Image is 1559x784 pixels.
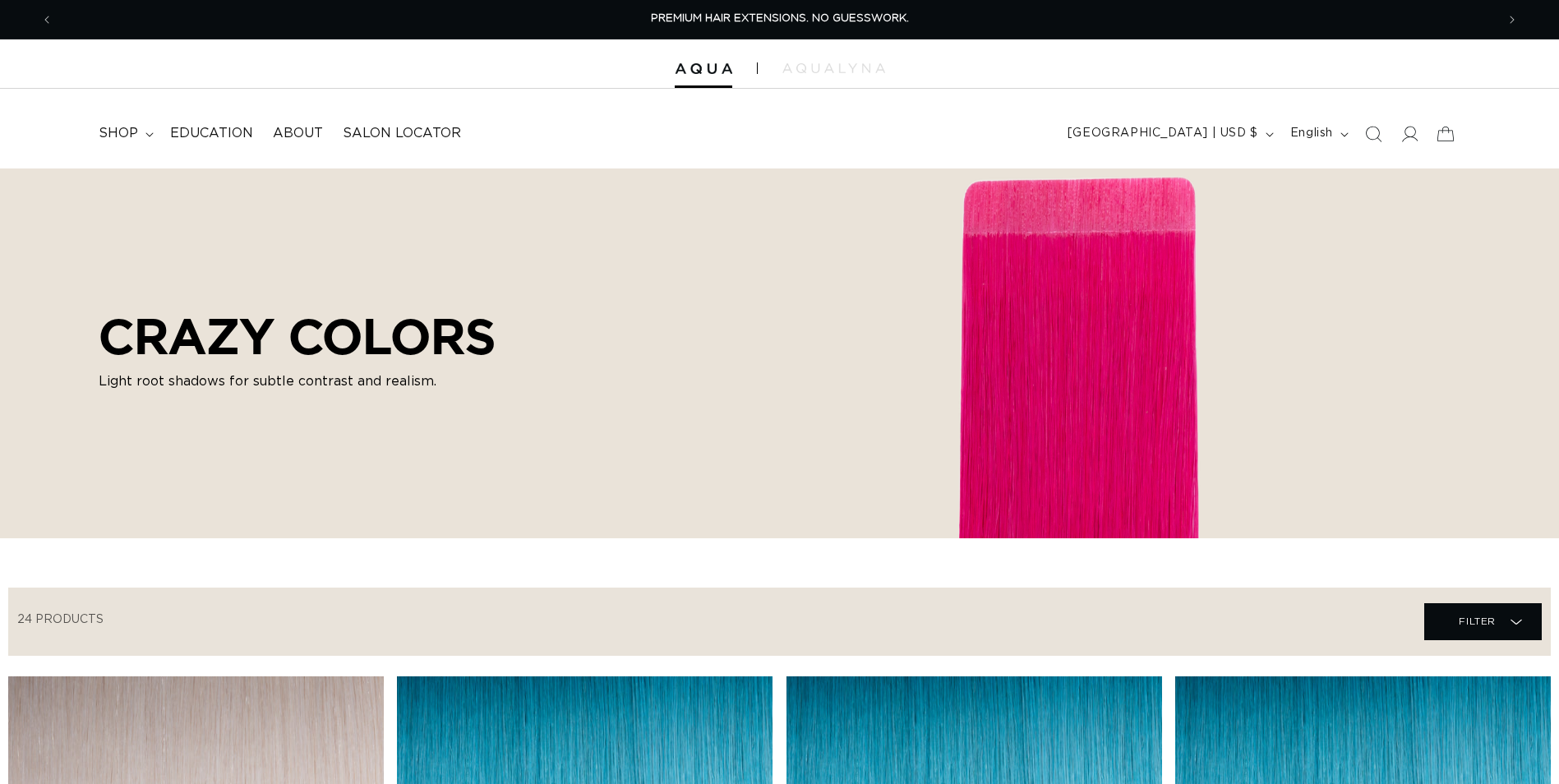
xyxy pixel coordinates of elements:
span: English [1290,125,1333,142]
summary: Search [1355,116,1391,152]
button: [GEOGRAPHIC_DATA] | USD $ [1058,118,1280,150]
h2: CRAZY COLORS [99,307,496,365]
img: Aqua Hair Extensions [675,63,732,75]
a: Salon Locator [333,115,471,152]
span: shop [99,125,138,142]
img: aqualyna.com [782,63,885,73]
summary: Filter [1424,603,1542,640]
a: Education [160,115,263,152]
a: About [263,115,333,152]
span: Filter [1459,606,1496,637]
span: Education [170,125,253,142]
span: About [273,125,323,142]
button: Previous announcement [29,4,65,35]
span: PREMIUM HAIR EXTENSIONS. NO GUESSWORK. [651,13,909,24]
button: English [1280,118,1355,150]
button: Next announcement [1494,4,1530,35]
span: 24 products [17,614,104,625]
span: [GEOGRAPHIC_DATA] | USD $ [1068,125,1258,142]
summary: shop [89,115,160,152]
span: Salon Locator [343,125,461,142]
p: Light root shadows for subtle contrast and realism. [99,371,496,391]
